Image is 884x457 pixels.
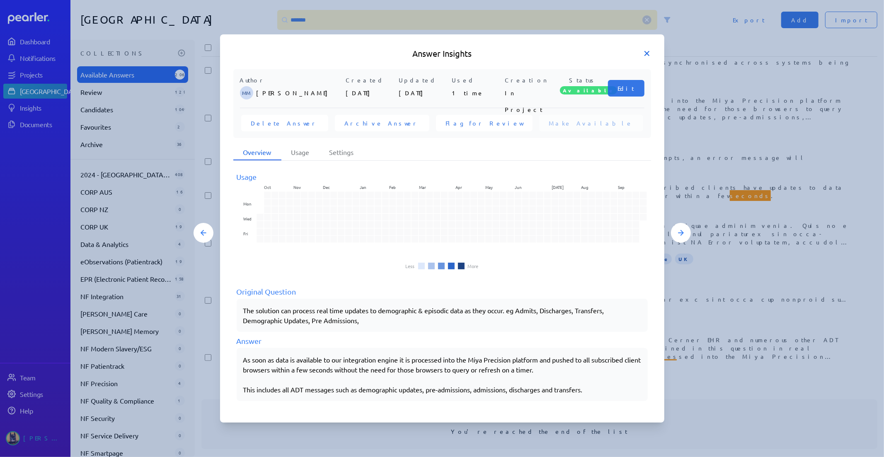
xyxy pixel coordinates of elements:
[257,85,343,101] p: [PERSON_NAME]
[419,184,426,190] text: Mar
[194,223,213,243] button: Previous Answer
[237,171,648,182] div: Usage
[505,85,555,101] p: In Project
[486,184,493,190] text: May
[240,86,253,99] span: Michelle Manuel
[243,355,641,375] p: As soon as data is available to our integration engine it is processed into the Miya Precision pl...
[233,145,281,160] li: Overview
[452,85,502,101] p: 1 time
[406,264,415,268] li: Less
[456,184,463,190] text: Apr
[293,184,301,190] text: Nov
[560,86,617,94] span: Available
[243,384,641,394] p: This includes all ADT messages such as demographic updates, pre-admissions, admissions, discharge...
[446,119,523,127] span: Flag for Review
[436,115,533,131] button: Flag for Review
[539,115,643,131] button: Make Available
[582,184,589,190] text: Aug
[399,76,449,85] p: Updated
[251,119,318,127] span: Delete Answer
[243,230,248,237] text: Fri
[243,305,641,325] p: The solution can process real time updates to demographic & episodic data as they occur. eg Admit...
[608,80,644,97] button: Edit
[360,184,367,190] text: Jan
[240,76,343,85] p: Author
[323,184,330,190] text: Dec
[237,286,648,297] div: Original Question
[505,76,555,85] p: Creation
[281,145,320,160] li: Usage
[237,335,648,346] div: Answer
[243,201,252,207] text: Mon
[320,145,364,160] li: Settings
[452,76,502,85] p: Used
[390,184,396,190] text: Feb
[346,85,396,101] p: [DATE]
[264,184,271,190] text: Oct
[671,223,691,243] button: Next Answer
[552,184,564,190] text: [DATE]
[549,119,633,127] span: Make Available
[468,264,479,268] li: More
[241,115,328,131] button: Delete Answer
[335,115,429,131] button: Archive Answer
[345,119,419,127] span: Archive Answer
[618,84,635,92] span: Edit
[346,76,396,85] p: Created
[558,76,608,85] p: Status
[233,48,651,59] h5: Answer Insights
[243,215,252,222] text: Wed
[515,184,522,190] text: Jun
[619,184,625,190] text: Sep
[399,85,449,101] p: [DATE]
